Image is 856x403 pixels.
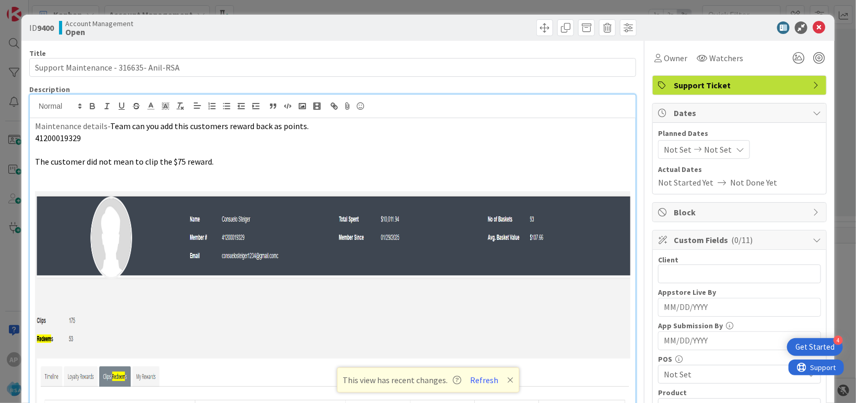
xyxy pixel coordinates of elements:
[35,133,81,143] span: 41200019329
[658,389,821,396] div: Product
[664,368,803,381] span: Not Set
[466,373,502,387] button: Refresh
[65,28,133,36] b: Open
[658,255,678,264] label: Client
[35,156,214,167] span: The customer did not mean to clip the $75 reward.
[29,21,54,34] span: ID
[29,58,636,77] input: type card name here...
[787,338,843,356] div: Open Get Started checklist, remaining modules: 4
[658,128,821,139] span: Planned Dates
[664,332,815,350] input: MM/DD/YYYY
[664,52,687,64] span: Owner
[664,143,691,156] span: Not Set
[664,298,815,316] input: MM/DD/YYYY
[795,342,835,352] div: Get Started
[65,19,133,28] span: Account Management
[37,22,54,33] b: 9400
[658,355,821,363] div: POS
[29,49,46,58] label: Title
[658,322,821,329] div: App Submission By
[674,79,807,91] span: Support Ticket
[674,107,807,119] span: Dates
[658,289,821,296] div: Appstore Live By
[731,235,753,245] span: ( 0/11 )
[35,120,630,132] p: Maintenance details-
[29,85,70,94] span: Description
[658,176,713,189] span: Not Started Yet
[674,234,807,246] span: Custom Fields
[834,336,843,345] div: 4
[730,176,777,189] span: Not Done Yet
[22,2,48,14] span: Support
[674,206,807,218] span: Block
[709,52,743,64] span: Watchers
[343,374,461,386] span: This view has recent changes.
[658,164,821,175] span: Actual Dates
[110,121,309,131] span: Team can you add this customers reward back as points.
[704,143,732,156] span: Not Set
